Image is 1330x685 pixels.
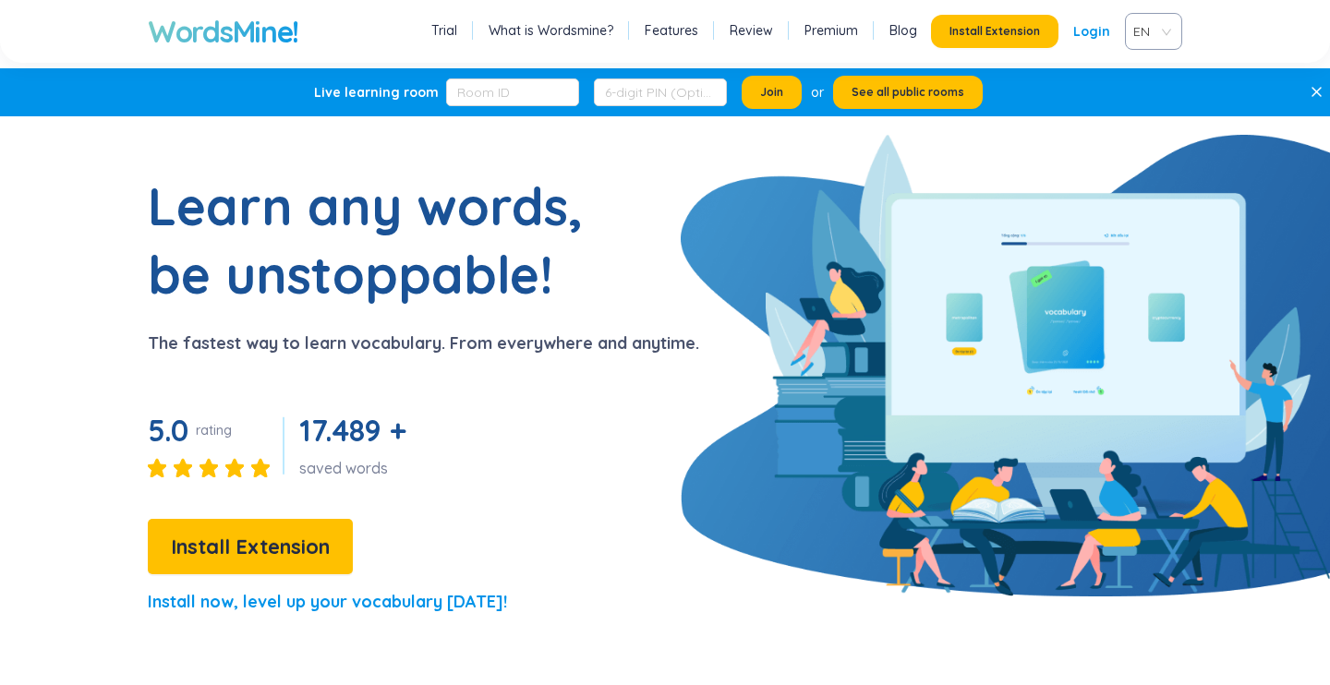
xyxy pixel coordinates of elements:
div: saved words [299,458,413,478]
button: Install Extension [148,519,353,574]
span: Join [760,85,783,100]
p: The fastest way to learn vocabulary. From everywhere and anytime. [148,330,699,356]
div: rating [196,421,232,439]
h1: Learn any words, be unstoppable! [148,172,610,308]
span: VIE [1133,18,1167,45]
div: or [811,82,824,102]
input: Room ID [446,78,579,106]
p: Install now, level up your vocabulary [DATE]! [148,589,507,615]
button: Install Extension [931,15,1058,48]
a: Trial [431,21,457,40]
span: Install Extension [949,24,1040,39]
a: Blog [889,21,917,40]
a: Install Extension [148,539,353,558]
a: Login [1073,15,1110,48]
span: Install Extension [171,531,330,563]
a: Premium [804,21,858,40]
a: Review [730,21,773,40]
input: 6-digit PIN (Optional) [594,78,727,106]
span: 17.489 + [299,412,405,449]
a: WordsMine! [148,13,298,50]
span: 5.0 [148,412,188,449]
div: Live learning room [314,83,439,102]
button: See all public rooms [833,76,983,109]
a: What is Wordsmine? [489,21,613,40]
a: Features [645,21,698,40]
span: See all public rooms [852,85,964,100]
button: Join [742,76,802,109]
